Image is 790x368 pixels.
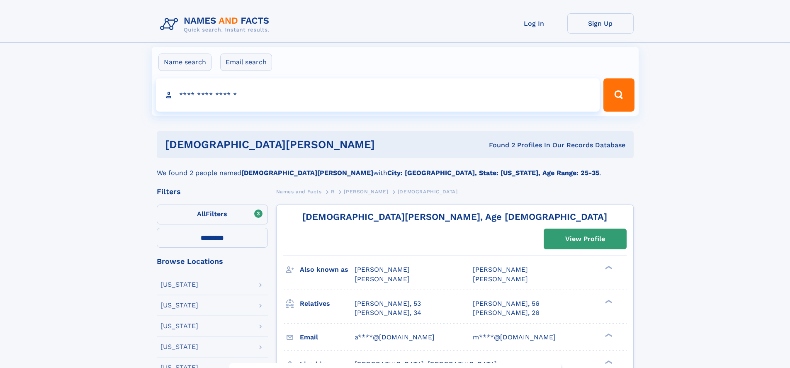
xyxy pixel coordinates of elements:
h3: Relatives [300,297,355,311]
b: [DEMOGRAPHIC_DATA][PERSON_NAME] [241,169,373,177]
input: search input [156,78,600,112]
div: View Profile [565,229,605,249]
b: City: [GEOGRAPHIC_DATA], State: [US_STATE], Age Range: 25-35 [387,169,599,177]
a: R [331,186,335,197]
div: [US_STATE] [160,302,198,309]
span: [DEMOGRAPHIC_DATA] [398,189,458,195]
span: [PERSON_NAME] [473,275,528,283]
div: We found 2 people named with . [157,158,634,178]
div: ❯ [603,359,613,365]
a: Names and Facts [276,186,322,197]
div: Filters [157,188,268,195]
div: ❯ [603,332,613,338]
div: ❯ [603,265,613,271]
span: [PERSON_NAME] [473,266,528,273]
a: [PERSON_NAME], 56 [473,299,540,308]
span: R [331,189,335,195]
a: [PERSON_NAME] [344,186,388,197]
label: Email search [220,54,272,71]
div: Found 2 Profiles In Our Records Database [432,141,625,150]
a: [PERSON_NAME], 34 [355,308,421,317]
img: Logo Names and Facts [157,13,276,36]
h3: Email [300,330,355,344]
label: Name search [158,54,211,71]
button: Search Button [603,78,634,112]
a: [DEMOGRAPHIC_DATA][PERSON_NAME], Age [DEMOGRAPHIC_DATA] [302,212,607,222]
h3: Also known as [300,263,355,277]
span: [PERSON_NAME] [355,275,410,283]
a: [PERSON_NAME], 26 [473,308,540,317]
span: [GEOGRAPHIC_DATA], [GEOGRAPHIC_DATA] [355,360,497,368]
span: All [197,210,206,218]
div: [US_STATE] [160,344,198,350]
a: Log In [501,13,567,34]
span: [PERSON_NAME] [344,189,388,195]
a: View Profile [544,229,626,249]
div: ❯ [603,299,613,304]
h1: [DEMOGRAPHIC_DATA][PERSON_NAME] [165,139,432,150]
div: [US_STATE] [160,323,198,329]
label: Filters [157,205,268,224]
span: [PERSON_NAME] [355,266,410,273]
div: Browse Locations [157,258,268,265]
a: [PERSON_NAME], 53 [355,299,421,308]
div: [US_STATE] [160,281,198,288]
a: Sign Up [567,13,634,34]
